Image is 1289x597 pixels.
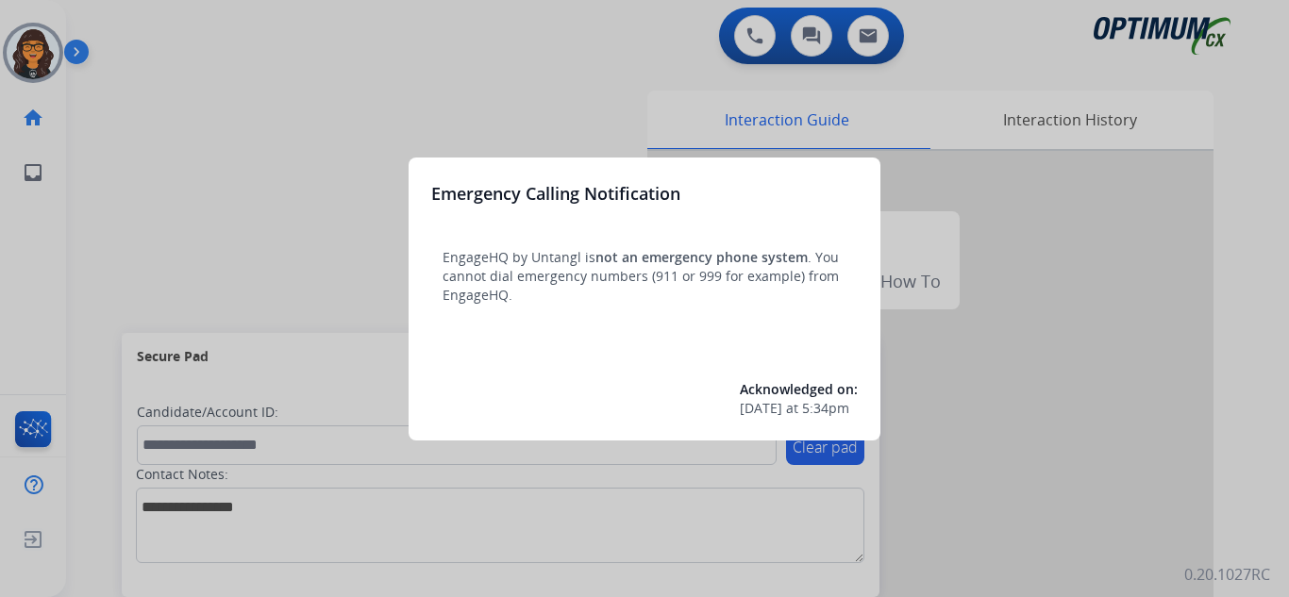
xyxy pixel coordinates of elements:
[443,248,846,305] p: EngageHQ by Untangl is . You cannot dial emergency numbers (911 or 999 for example) from EngageHQ.
[595,248,808,266] span: not an emergency phone system
[802,399,849,418] span: 5:34pm
[740,399,782,418] span: [DATE]
[740,399,858,418] div: at
[740,380,858,398] span: Acknowledged on:
[431,180,680,207] h3: Emergency Calling Notification
[1184,563,1270,586] p: 0.20.1027RC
